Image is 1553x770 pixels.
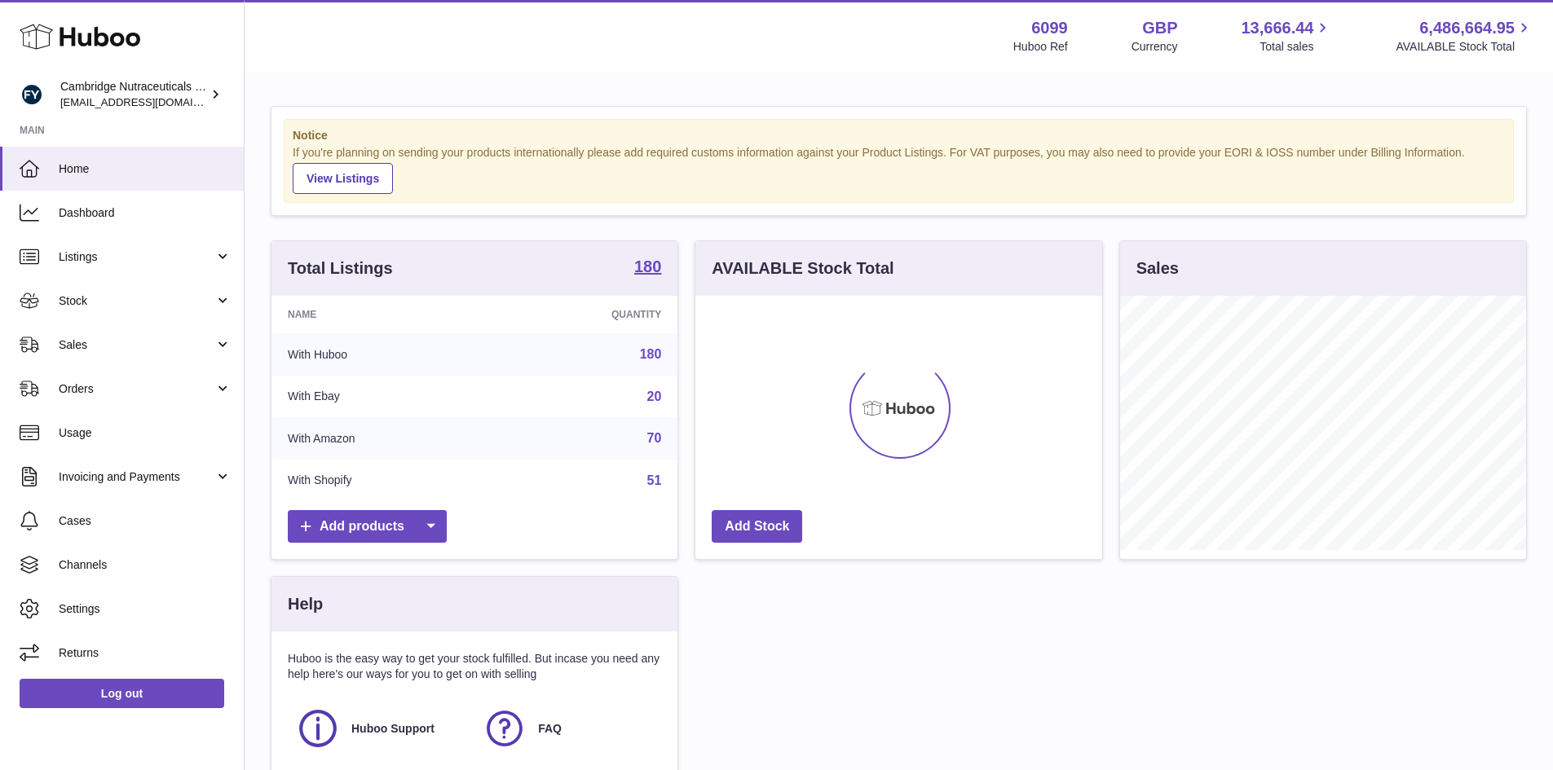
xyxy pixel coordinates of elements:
a: Add products [288,510,447,543]
span: Stock [59,293,214,309]
span: AVAILABLE Stock Total [1396,39,1533,55]
span: Invoicing and Payments [59,469,214,485]
span: Total sales [1260,39,1332,55]
h3: AVAILABLE Stock Total [712,257,893,279]
td: With Ebay [271,376,494,418]
strong: 6099 [1031,17,1068,39]
th: Quantity [494,296,678,333]
a: 6,486,664.95 AVAILABLE Stock Total [1396,17,1533,55]
span: Channels [59,557,232,573]
span: FAQ [538,721,562,737]
span: 6,486,664.95 [1419,17,1515,39]
a: FAQ [483,706,653,750]
img: huboo@camnutra.com [20,82,44,107]
span: Home [59,161,232,177]
h3: Help [288,593,323,615]
span: Sales [59,337,214,353]
p: Huboo is the easy way to get your stock fulfilled. But incase you need any help here's our ways f... [288,651,661,682]
td: With Amazon [271,417,494,460]
a: View Listings [293,163,393,194]
span: 13,666.44 [1241,17,1313,39]
div: Cambridge Nutraceuticals Ltd [60,79,207,110]
span: Cases [59,513,232,529]
a: 180 [640,347,662,361]
a: Add Stock [712,510,802,543]
a: 51 [647,473,662,487]
span: Dashboard [59,205,232,221]
div: Currency [1132,39,1178,55]
td: With Huboo [271,333,494,376]
a: Log out [20,679,224,708]
h3: Sales [1136,257,1179,279]
span: Huboo Support [351,721,435,737]
h3: Total Listings [288,257,393,279]
a: 20 [647,389,662,403]
a: 180 [634,258,661,278]
th: Name [271,296,494,333]
strong: Notice [293,128,1505,143]
span: Orders [59,381,214,397]
span: Listings [59,249,214,265]
a: 13,666.44 Total sales [1241,17,1332,55]
strong: GBP [1142,17,1177,39]
a: Huboo Support [296,706,466,750]
div: If you're planning on sending your products internationally please add required customs informati... [293,145,1505,194]
span: Usage [59,425,232,441]
td: With Shopify [271,460,494,502]
span: Returns [59,645,232,661]
a: 70 [647,431,662,445]
span: [EMAIL_ADDRESS][DOMAIN_NAME] [60,95,240,108]
span: Settings [59,601,232,617]
div: Huboo Ref [1013,39,1068,55]
strong: 180 [634,258,661,275]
